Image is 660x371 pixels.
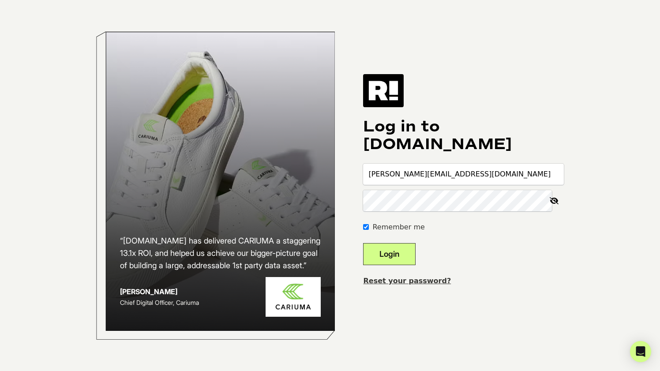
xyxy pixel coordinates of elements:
[363,74,404,107] img: Retention.com
[363,243,416,265] button: Login
[363,118,564,153] h1: Log in to [DOMAIN_NAME]
[630,341,651,362] div: Open Intercom Messenger
[120,235,321,272] h2: “[DOMAIN_NAME] has delivered CARIUMA a staggering 13.1x ROI, and helped us achieve our bigger-pic...
[372,222,424,232] label: Remember me
[266,277,321,317] img: Cariuma
[363,277,451,285] a: Reset your password?
[120,287,177,296] strong: [PERSON_NAME]
[363,164,564,185] input: Email
[120,299,199,306] span: Chief Digital Officer, Cariuma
